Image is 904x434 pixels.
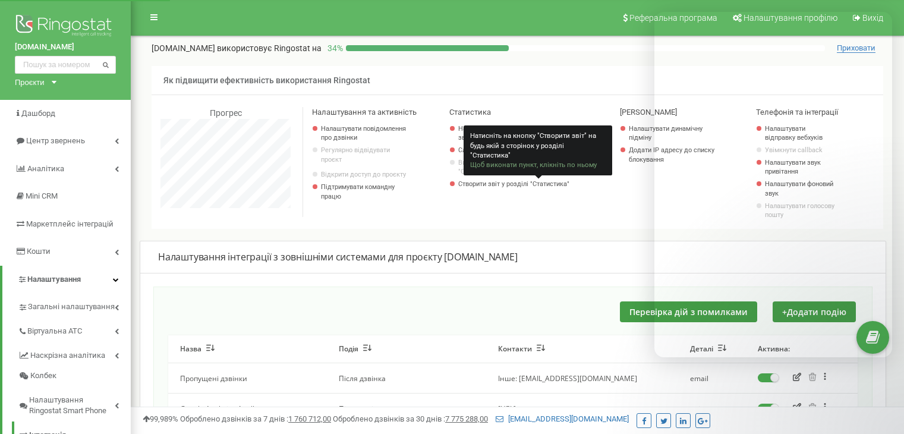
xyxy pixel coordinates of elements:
[321,183,408,201] p: Підтримувати командну працю
[21,109,55,118] span: Дашборд
[445,414,488,423] u: 7 775 288,00
[629,13,717,23] span: Реферальна програма
[327,394,486,424] td: Після дзвінка
[864,367,892,395] iframe: Intercom live chat
[15,56,116,74] input: Пошук за номером
[210,108,242,118] span: Прогрес
[163,76,370,85] span: Як підвищити ефективність використання Ringostat
[30,350,105,361] span: Наскрізна аналітика
[15,42,116,53] a: [DOMAIN_NAME]
[620,301,757,322] button: Перевірка дій з помилками
[339,344,371,354] button: Подія
[629,146,716,164] a: Додати IP адресу до списку блокування
[458,158,569,177] a: Вивантажувати звіти з розділу "Статистика"
[26,136,85,145] span: Центр звернень
[168,394,327,424] td: Google Analytics 4 calls
[152,42,322,54] p: [DOMAIN_NAME]
[180,344,215,354] button: Назва
[321,170,408,180] a: Відкрити доступ до проєкту
[27,326,82,337] span: Віртуальна АТС
[288,414,331,423] u: 1 760 712,00
[15,77,45,88] div: Проєкти
[168,363,327,394] td: Пропущені дзвінки
[217,43,322,53] span: використовує Ringostat на
[15,12,116,42] img: Ringostat logo
[18,386,131,422] a: Налаштування Ringostat Smart Phone
[470,161,597,169] span: Щоб виконати пункт, клікніть по ньому
[27,164,64,173] span: Аналiтика
[678,363,746,394] td: email
[678,394,746,424] td: api
[180,414,331,423] span: Оброблено дзвінків за 7 днів :
[449,108,491,117] span: Статистика
[629,124,716,143] a: Налаштувати динамічну підміну
[654,12,892,357] iframe: Intercom live chat
[18,293,131,317] a: Загальні налаштування
[18,342,131,366] a: Наскрізна аналітика
[327,363,486,394] td: Після дзвінка
[498,404,519,414] span: [URL]..
[28,301,115,313] span: Загальні налаштування
[27,275,81,284] span: Налаштування
[2,266,131,294] a: Налаштування
[470,131,596,159] span: Натисніть на кнопку "Створити звіт" на будь якій з сторінок у розділі "Статистика"
[458,146,569,155] a: Слухати записи розмов
[18,366,131,386] a: Колбек
[498,344,545,354] button: Контакти
[30,370,56,382] span: Колбек
[333,414,488,423] span: Оброблено дзвінків за 30 днів :
[496,414,629,423] a: [EMAIL_ADDRESS][DOMAIN_NAME]
[321,124,408,143] a: Налаштувати повідомлення про дзвінки
[27,247,51,256] span: Кошти
[26,191,58,200] span: Mini CRM
[18,317,131,342] a: Віртуальна АТС
[486,363,678,394] td: Інше: [EMAIL_ADDRESS][DOMAIN_NAME]
[29,395,115,417] span: Налаштування Ringostat Smart Phone
[458,180,569,189] a: Створити звіт у розділі "Статистика"
[458,124,569,143] a: Налаштувати відправку на пошту звітів про дзвінки
[322,42,346,54] p: 34 %
[26,219,114,228] span: Маркетплейс інтеграцій
[321,146,408,164] p: Регулярно відвідувати проєкт
[620,108,677,117] span: [PERSON_NAME]
[158,250,868,264] div: Налаштування інтеграції з зовнішніми системами для проєкту [DOMAIN_NAME]
[143,414,178,423] span: 99,989%
[312,108,417,117] span: Налаштування та активність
